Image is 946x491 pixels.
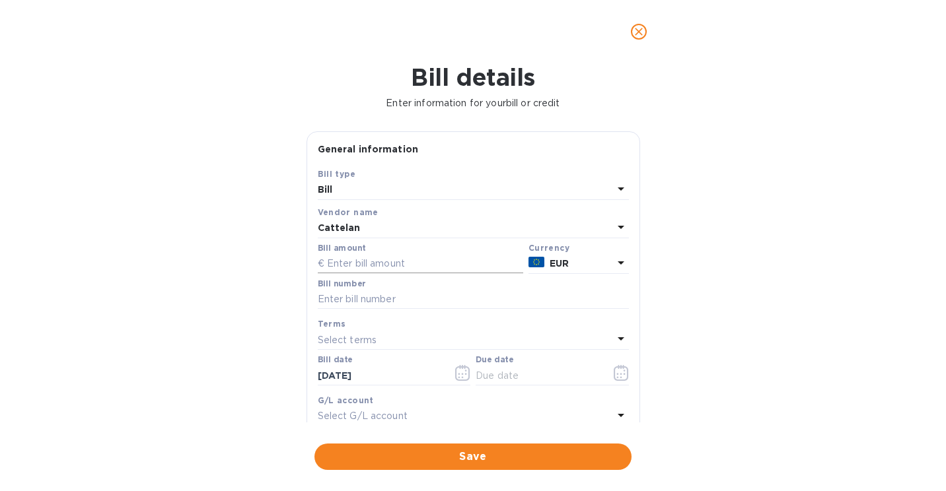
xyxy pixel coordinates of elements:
b: Currency [528,243,569,253]
input: Select date [318,366,443,385]
input: € Enter bill amount [318,254,523,274]
p: Select G/L account [318,409,408,423]
input: Enter bill number [318,290,629,310]
b: EUR [550,258,569,269]
span: Save [325,449,621,465]
b: Bill type [318,169,356,179]
label: Bill amount [318,244,365,252]
input: Due date [476,366,600,385]
button: Save [314,443,632,470]
b: G/L account [318,395,374,405]
b: Bill [318,184,333,195]
p: Enter information for your bill or credit [11,96,935,110]
p: Select terms [318,333,377,347]
b: Terms [318,319,346,329]
button: close [623,16,655,48]
h1: Bill details [11,63,935,91]
b: Cattelan [318,222,361,233]
label: Due date [476,356,513,364]
label: Bill number [318,280,365,288]
b: Vendor name [318,207,379,217]
b: General information [318,144,419,154]
label: Bill date [318,356,353,364]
